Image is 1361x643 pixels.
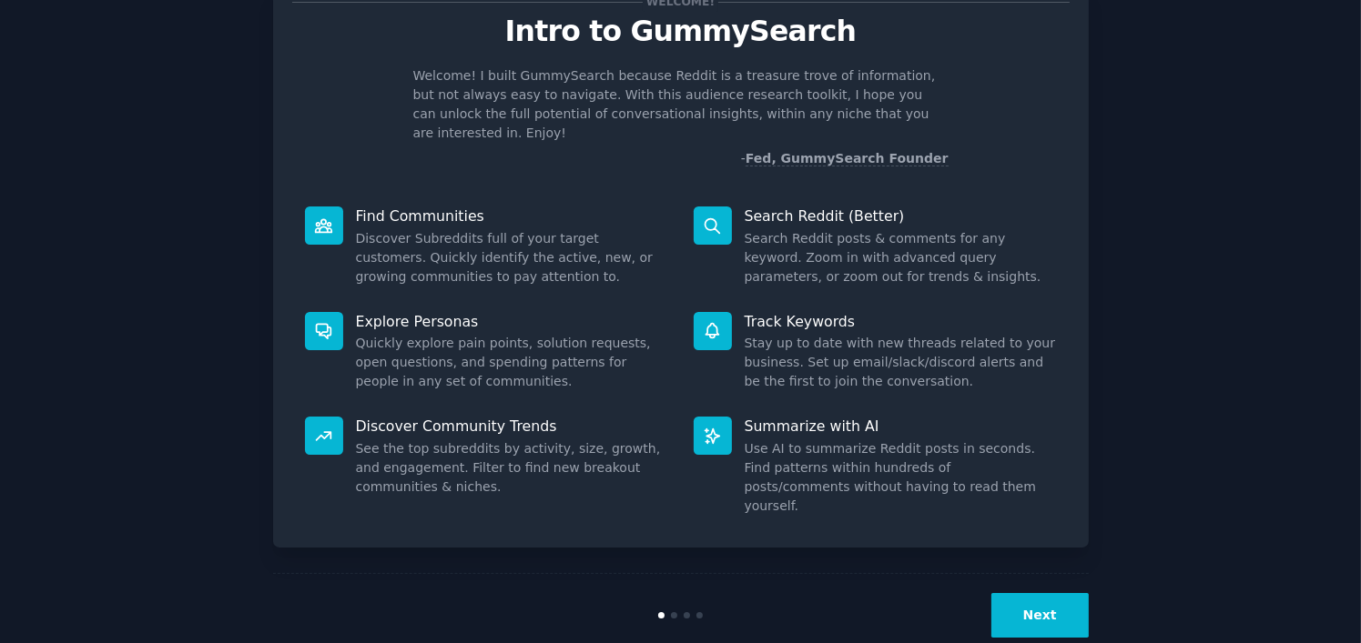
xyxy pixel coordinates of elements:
[356,312,668,331] p: Explore Personas
[745,439,1057,516] dd: Use AI to summarize Reddit posts in seconds. Find patterns within hundreds of posts/comments with...
[356,206,668,226] p: Find Communities
[991,593,1089,638] button: Next
[413,66,949,143] p: Welcome! I built GummySearch because Reddit is a treasure trove of information, but not always ea...
[745,334,1057,391] dd: Stay up to date with new threads related to your business. Set up email/slack/discord alerts and ...
[746,151,949,166] a: Fed, GummySearch Founder
[356,439,668,497] dd: See the top subreddits by activity, size, growth, and engagement. Filter to find new breakout com...
[745,229,1057,286] dd: Search Reddit posts & comments for any keyword. Zoom in with advanced query parameters, or zoom o...
[745,206,1057,226] p: Search Reddit (Better)
[356,229,668,286] dd: Discover Subreddits full of your target customers. Quickly identify the active, new, or growing c...
[741,149,949,168] div: -
[745,312,1057,331] p: Track Keywords
[292,15,1070,47] p: Intro to GummySearch
[356,334,668,391] dd: Quickly explore pain points, solution requests, open questions, and spending patterns for people ...
[356,417,668,436] p: Discover Community Trends
[745,417,1057,436] p: Summarize with AI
